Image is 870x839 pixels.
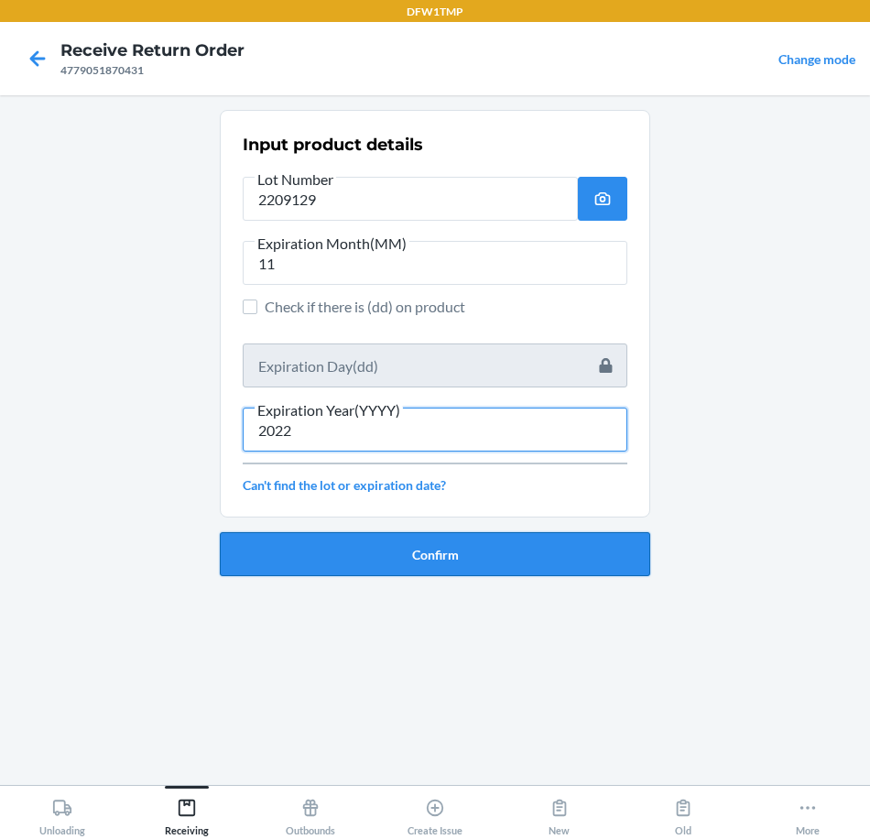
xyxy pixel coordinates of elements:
[39,790,85,836] div: Unloading
[165,790,209,836] div: Receiving
[255,170,336,189] span: Lot Number
[243,343,627,387] input: Expiration Day(dd)
[243,300,257,314] input: Check if there is (dd) on product
[408,790,462,836] div: Create Issue
[220,532,650,576] button: Confirm
[622,786,746,836] button: Old
[745,786,870,836] button: More
[60,62,245,79] div: 4779051870431
[243,408,627,452] input: Expiration Year(YYYY)
[243,241,627,285] input: Expiration Month(MM)
[255,234,409,253] span: Expiration Month(MM)
[265,296,627,318] span: Check if there is (dd) on product
[549,790,570,836] div: New
[286,790,335,836] div: Outbounds
[673,790,693,836] div: Old
[243,177,578,221] input: Lot Number
[125,786,249,836] button: Receiving
[255,401,403,419] span: Expiration Year(YYYY)
[497,786,622,836] button: New
[248,786,373,836] button: Outbounds
[407,4,463,20] p: DFW1TMP
[778,51,855,67] a: Change mode
[243,133,423,157] h2: Input product details
[243,475,627,495] a: Can't find the lot or expiration date?
[796,790,820,836] div: More
[373,786,497,836] button: Create Issue
[60,38,245,62] h4: Receive Return Order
